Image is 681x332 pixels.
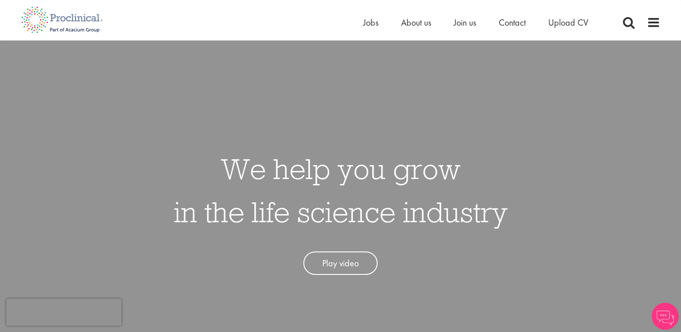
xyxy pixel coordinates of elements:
[303,251,378,275] a: Play video
[499,17,526,28] a: Contact
[174,147,508,233] h1: We help you grow in the life science industry
[652,303,679,330] img: Chatbot
[454,17,476,28] a: Join us
[363,17,379,28] a: Jobs
[548,17,588,28] a: Upload CV
[401,17,431,28] a: About us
